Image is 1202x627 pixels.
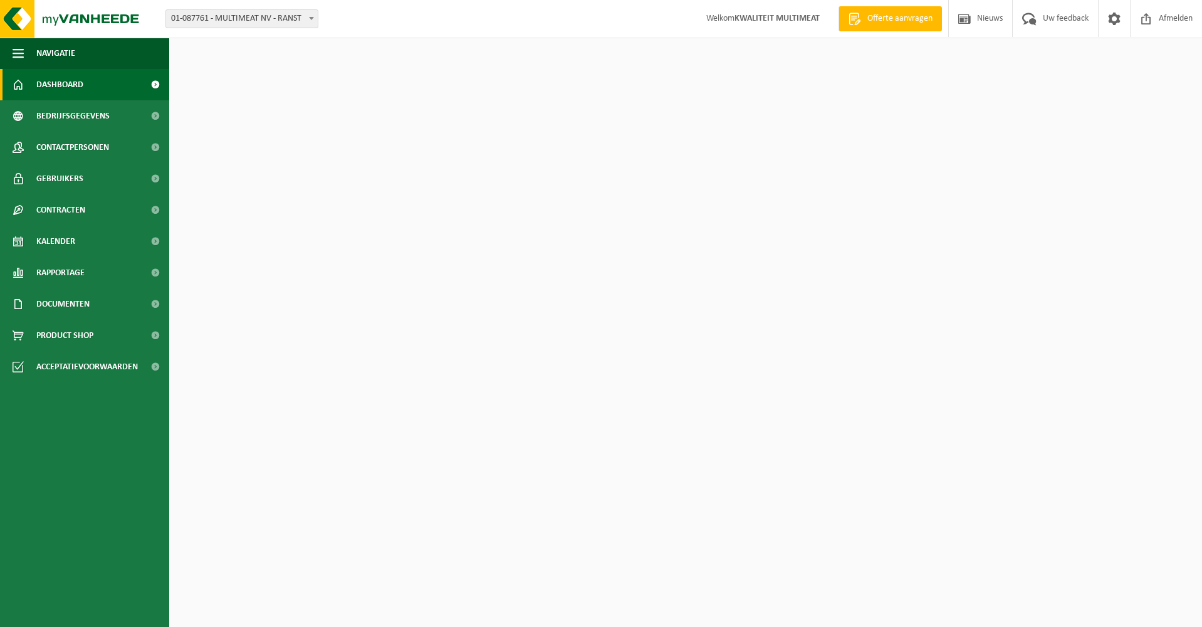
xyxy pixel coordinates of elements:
span: Contracten [36,194,85,226]
span: Offerte aanvragen [864,13,936,25]
span: Kalender [36,226,75,257]
span: Bedrijfsgegevens [36,100,110,132]
span: Product Shop [36,320,93,351]
span: Acceptatievoorwaarden [36,351,138,382]
span: Rapportage [36,257,85,288]
span: Gebruikers [36,163,83,194]
span: 01-087761 - MULTIMEAT NV - RANST [166,10,318,28]
strong: KWALITEIT MULTIMEAT [734,14,820,23]
span: Dashboard [36,69,83,100]
span: Contactpersonen [36,132,109,163]
a: Offerte aanvragen [839,6,942,31]
span: 01-087761 - MULTIMEAT NV - RANST [165,9,318,28]
span: Navigatie [36,38,75,69]
span: Documenten [36,288,90,320]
